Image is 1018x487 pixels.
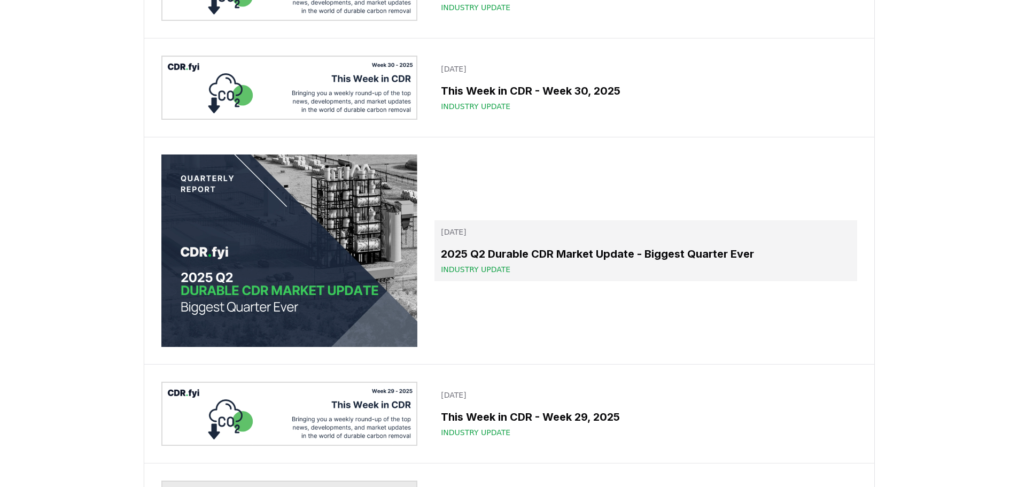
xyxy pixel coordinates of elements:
p: [DATE] [441,227,850,237]
h3: This Week in CDR - Week 30, 2025 [441,83,850,99]
a: [DATE]This Week in CDR - Week 30, 2025Industry Update [434,57,857,118]
a: [DATE]2025 Q2 Durable CDR Market Update - Biggest Quarter EverIndustry Update [434,220,857,281]
img: This Week in CDR - Week 30, 2025 blog post image [161,56,418,120]
span: Industry Update [441,2,510,13]
span: Industry Update [441,264,510,275]
p: [DATE] [441,390,850,400]
img: This Week in CDR - Week 29, 2025 blog post image [161,382,418,446]
p: [DATE] [441,64,850,74]
span: Industry Update [441,101,510,112]
span: Industry Update [441,427,510,438]
img: 2025 Q2 Durable CDR Market Update - Biggest Quarter Ever blog post image [161,154,418,347]
a: [DATE]This Week in CDR - Week 29, 2025Industry Update [434,383,857,444]
h3: This Week in CDR - Week 29, 2025 [441,409,850,425]
h3: 2025 Q2 Durable CDR Market Update - Biggest Quarter Ever [441,246,850,262]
